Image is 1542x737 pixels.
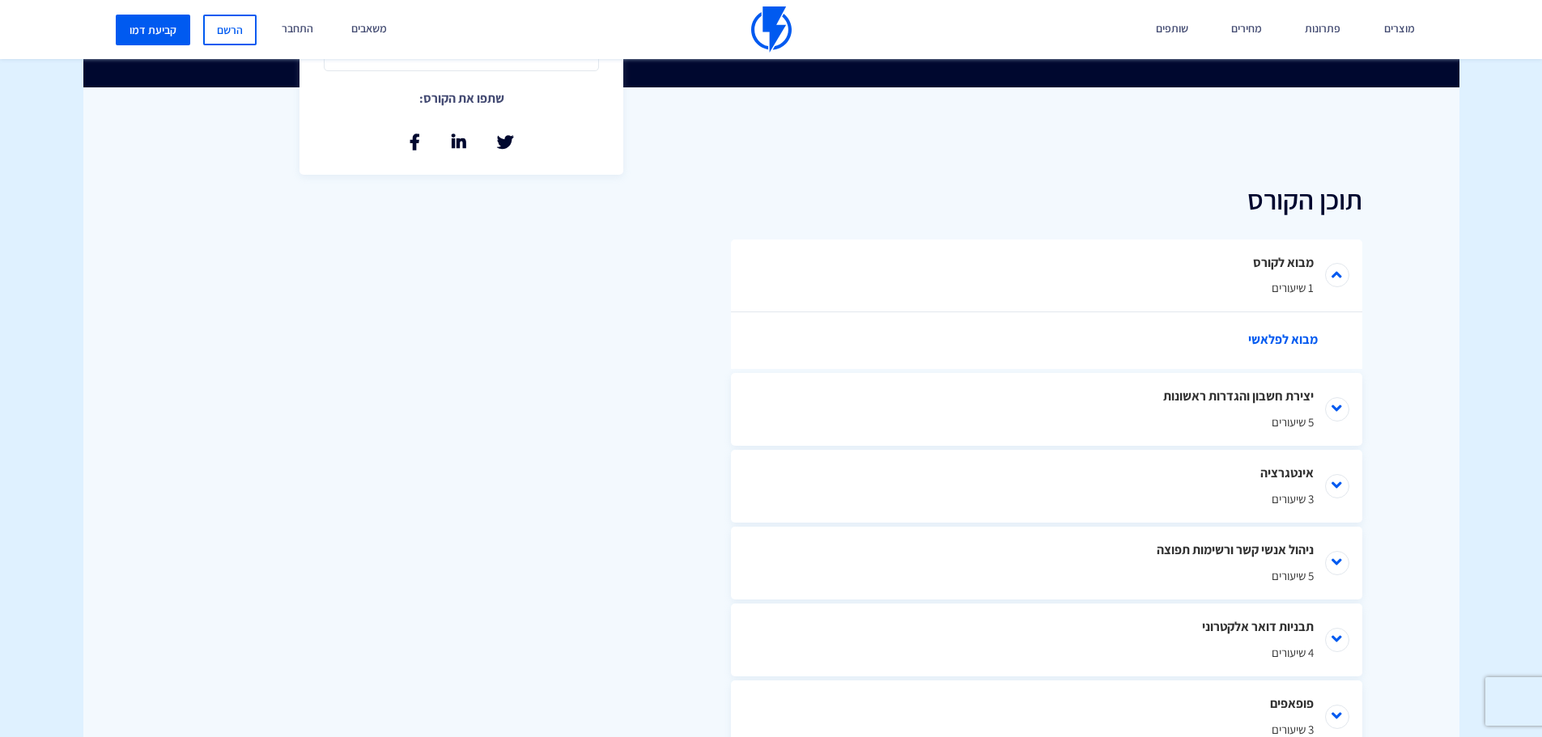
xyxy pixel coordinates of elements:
a: שתף בלינקאדין [452,134,466,150]
span: 5 שיעורים [779,567,1314,584]
li: אינטגרציה [731,450,1362,523]
span: 3 שיעורים [779,490,1314,507]
a: מבוא לפלאשי [779,312,1330,369]
span: 4 שיעורים [779,644,1314,661]
a: שתף בפייסבוק [410,134,420,150]
a: שתף בטוויטר [497,134,513,150]
a: הרשם [203,15,257,45]
li: ניהול אנשי קשר ורשימות תפוצה [731,527,1362,599]
a: קביעת דמו [116,15,190,45]
li: מבוא לקורס [731,239,1362,312]
span: 5 שיעורים [779,413,1314,430]
h2: תוכן הקורס [731,184,1362,214]
li: יצירת חשבון והגדרות ראשונות [731,373,1362,446]
li: תבניות דואר אלקטרוני [731,604,1362,676]
span: 1 שיעורים [779,279,1314,296]
p: שתפו את הקורס: [419,87,504,110]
